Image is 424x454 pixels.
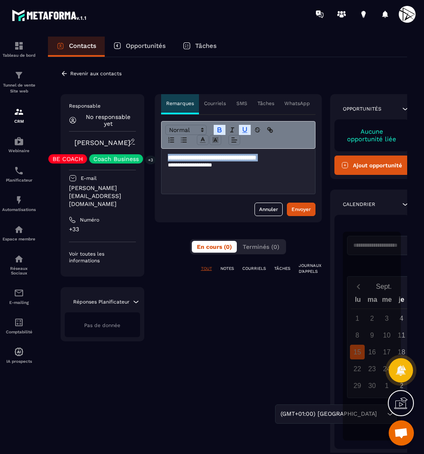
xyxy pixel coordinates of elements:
[2,330,36,334] p: Comptabilité
[2,100,36,130] a: formationformationCRM
[69,42,96,50] p: Contacts
[2,248,36,282] a: social-networksocial-networkRéseaux Sociaux
[238,241,284,253] button: Terminés (0)
[12,8,87,23] img: logo
[14,195,24,205] img: automations
[2,237,36,241] p: Espace membre
[2,34,36,64] a: formationformationTableau de bord
[69,251,136,264] p: Voir toutes les informations
[145,156,156,164] p: +3
[275,404,397,424] div: Search for option
[192,241,237,253] button: En cours (0)
[2,64,36,100] a: formationformationTunnel de vente Site web
[343,128,401,143] p: Aucune opportunité liée
[80,216,99,223] p: Numéro
[2,282,36,311] a: emailemailE-mailing
[81,113,136,127] p: No responsable yet
[14,41,24,51] img: formation
[14,317,24,327] img: accountant
[126,42,166,50] p: Opportunités
[14,288,24,298] img: email
[299,263,321,275] p: JOURNAUX D'APPELS
[389,420,414,446] div: Ouvrir le chat
[343,106,382,112] p: Opportunités
[2,207,36,212] p: Automatisations
[278,409,379,419] span: (GMT+01:00) [GEOGRAPHIC_DATA]
[166,100,194,107] p: Remarques
[394,311,409,326] div: 4
[2,159,36,189] a: schedulerschedulerPlanificateur
[220,266,234,272] p: NOTES
[73,298,130,305] p: Réponses Planificateur
[70,71,122,77] p: Revenir aux contacts
[105,37,174,57] a: Opportunités
[394,345,409,359] div: 18
[81,175,97,182] p: E-mail
[174,37,225,57] a: Tâches
[2,266,36,275] p: Réseaux Sociaux
[287,203,315,216] button: Envoyer
[74,139,130,147] a: [PERSON_NAME]
[14,254,24,264] img: social-network
[236,100,247,107] p: SMS
[257,100,274,107] p: Tâches
[394,294,409,309] div: je
[243,243,279,250] span: Terminés (0)
[2,311,36,340] a: accountantaccountantComptabilité
[14,347,24,357] img: automations
[197,243,232,250] span: En cours (0)
[2,119,36,124] p: CRM
[274,266,290,272] p: TÂCHES
[48,37,105,57] a: Contacts
[69,103,136,109] p: Responsable
[69,184,136,208] p: [PERSON_NAME][EMAIL_ADDRESS][DOMAIN_NAME]
[284,100,310,107] p: WhatsApp
[201,266,212,272] p: TOUT
[2,82,36,94] p: Tunnel de vente Site web
[69,225,136,233] p: +33
[394,328,409,343] div: 11
[2,359,36,364] p: IA prospects
[14,166,24,176] img: scheduler
[242,266,266,272] p: COURRIELS
[204,100,226,107] p: Courriels
[2,148,36,153] p: Webinaire
[84,322,120,328] span: Pas de donnée
[195,42,217,50] p: Tâches
[14,224,24,235] img: automations
[2,189,36,218] a: automationsautomationsAutomatisations
[2,300,36,305] p: E-mailing
[291,205,311,214] div: Envoyer
[2,218,36,248] a: automationsautomationsEspace membre
[14,107,24,117] img: formation
[2,130,36,159] a: automationsautomationsWebinaire
[53,156,83,162] p: BE COACH
[14,136,24,146] img: automations
[93,156,139,162] p: Coach Business
[254,203,283,216] button: Annuler
[2,53,36,58] p: Tableau de bord
[2,178,36,182] p: Planificateur
[343,201,375,208] p: Calendrier
[334,156,410,175] button: Ajout opportunité
[14,70,24,80] img: formation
